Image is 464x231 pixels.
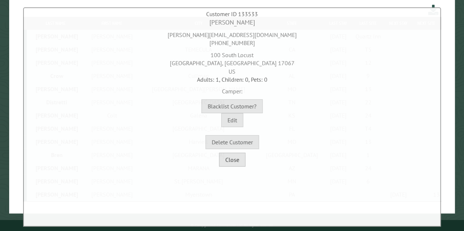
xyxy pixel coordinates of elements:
button: Delete Customer [205,135,259,149]
div: [PERSON_NAME][EMAIL_ADDRESS][DOMAIN_NAME] [PHONE_NUMBER] [26,27,438,47]
div: 100 South Locust [GEOGRAPHIC_DATA], [GEOGRAPHIC_DATA] 17067 US [26,47,438,75]
button: Blacklist Customer? [201,99,263,113]
div: Adults: 1, Children: 0, Pets: 0 [26,75,438,83]
div: Camper: [26,83,438,95]
small: © Campground Commander LLC. All rights reserved. [190,223,273,228]
button: Close [219,153,245,167]
div: Customer ID 133533 [26,10,438,18]
a: Download this customer list (.csv) [428,3,439,17]
button: Edit [221,113,243,127]
div: [PERSON_NAME] [26,18,438,27]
